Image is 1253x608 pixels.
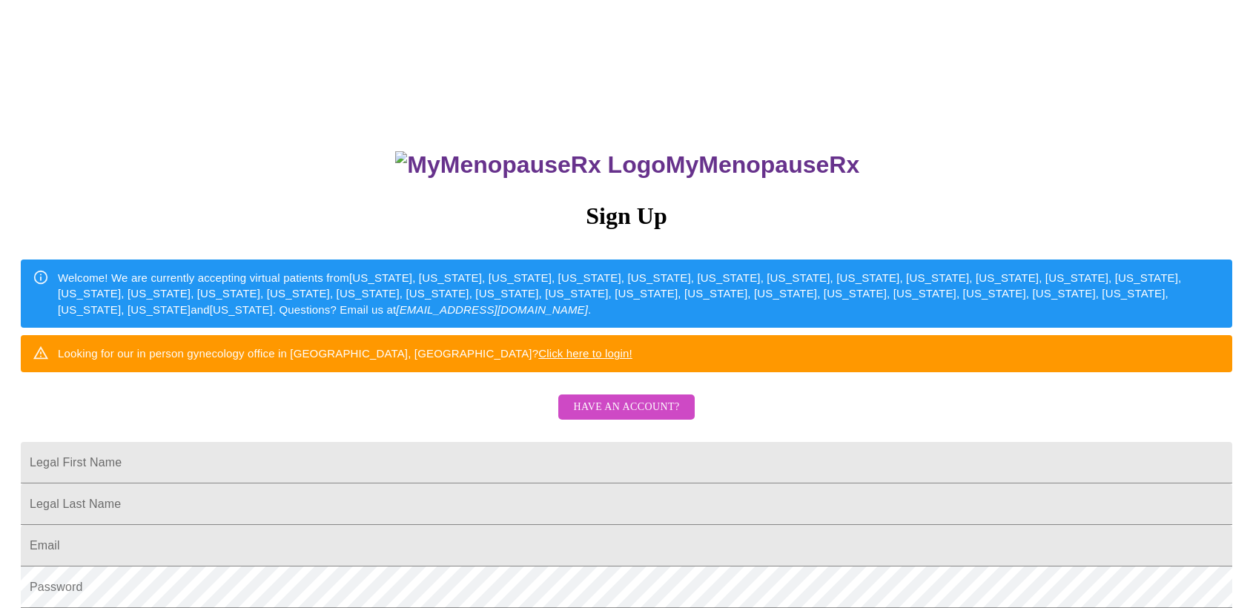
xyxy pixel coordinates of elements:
[555,411,698,423] a: Have an account?
[573,398,679,417] span: Have an account?
[558,394,694,420] button: Have an account?
[395,151,665,179] img: MyMenopauseRx Logo
[58,264,1220,323] div: Welcome! We are currently accepting virtual patients from [US_STATE], [US_STATE], [US_STATE], [US...
[23,151,1233,179] h3: MyMenopauseRx
[21,202,1232,230] h3: Sign Up
[538,347,632,360] a: Click here to login!
[58,340,632,367] div: Looking for our in person gynecology office in [GEOGRAPHIC_DATA], [GEOGRAPHIC_DATA]?
[396,303,588,316] em: [EMAIL_ADDRESS][DOMAIN_NAME]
